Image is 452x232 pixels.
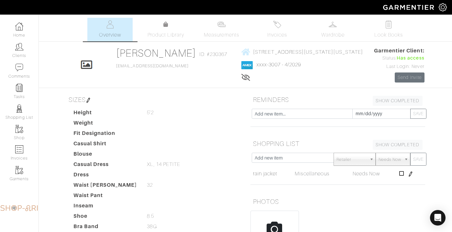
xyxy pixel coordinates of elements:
span: Garmentier Client: [374,47,424,55]
div: Open Intercom Messenger [430,210,446,226]
img: dashboard-icon-dbcd8f5a0b271acd01030246c82b418ddd0df26cd7fceb0bd07c9910d44c42f6.png [15,22,23,30]
img: garmentier-logo-header-white-b43fb05a5012e4ada735d5af1a66efaba907eab6374d6393d1fbf88cb4ef424d.png [380,2,439,13]
a: Overview [87,18,133,41]
img: wardrobe-487a4870c1b7c33e795ec22d11cfc2ed9d08956e64fb3008fe2437562e282088.svg [329,20,337,28]
span: Overview [99,31,121,39]
span: Wardrobe [321,31,345,39]
img: orders-27d20c2124de7fd6de4e0e44c1d41de31381a507db9b33961299e4e07d508b8c.svg [273,20,281,28]
img: pen-cf24a1663064a2ec1b9c1bd2387e9de7a2fa800b781884d57f21acf72779bad2.png [408,171,413,177]
span: Needs Now [379,153,401,166]
input: Add new item... [252,109,353,119]
dt: Casual Dress [69,160,142,171]
dt: Waist Pant [69,192,142,202]
span: Retailer [336,153,367,166]
span: 5'2 [147,109,153,116]
a: Measurements [199,18,244,41]
a: Wardrobe [310,18,356,41]
a: Invoices [255,18,300,41]
img: garments-icon-b7da505a4dc4fd61783c78ac3ca0ef83fa9d6f193b1c9dc38574b1d14d53ca28.png [15,125,23,133]
a: Look Books [366,18,411,41]
span: Miscellaneous [295,171,329,177]
a: Send Invite [395,72,424,83]
dt: Blouse [69,150,142,160]
button: SAVE [410,153,426,166]
dt: Fit Designation [69,129,142,140]
img: pen-cf24a1663064a2ec1b9c1bd2387e9de7a2fa800b781884d57f21acf72779bad2.png [86,98,91,103]
span: 32 [147,181,153,189]
h5: PHOTOS [250,195,425,208]
span: Needs Now [353,171,380,177]
img: clients-icon-6bae9207a08558b7cb47a8932f037763ab4055f8c8b6bfacd5dc20c3e0201464.png [15,43,23,51]
a: [EMAIL_ADDRESS][DOMAIN_NAME] [116,64,189,68]
dt: Shoe [69,212,142,223]
a: [PERSON_NAME] [116,47,196,59]
img: reminder-icon-8004d30b9f0a5d33ae49ab947aed9ed385cf756f9e5892f1edd6e32f2345188e.png [15,84,23,92]
dt: Weight [69,119,142,129]
img: gear-icon-white-bd11855cb880d31180b6d7d6211b90ccbf57a29d726f0c71d8c61bd08dd39cc2.png [439,3,447,11]
input: Add new item [252,153,334,163]
span: 38G [147,223,157,230]
img: todo-9ac3debb85659649dc8f770b8b6100bb5dab4b48dedcbae339e5042a72dfd3cc.svg [384,20,392,28]
a: Product Library [143,21,188,39]
a: SHOW COMPLETED [373,140,423,150]
img: comment-icon-a0a6a9ef722e966f86d9cbdc48e553b5cf19dbc54f86b18d962a5391bc8f6eb6.png [15,63,23,72]
dt: Waist [PERSON_NAME] [69,181,142,192]
img: basicinfo-40fd8af6dae0f16599ec9e87c0ef1c0a1fdea2edbe929e3d69a839185d80c458.svg [106,20,114,28]
span: Look Books [374,31,403,39]
dt: Inseam [69,202,142,212]
a: xxxx-3007 - 4/2029 [257,62,301,68]
h5: SIZES [66,93,241,106]
img: garments-icon-b7da505a4dc4fd61783c78ac3ca0ef83fa9d6f193b1c9dc38574b1d14d53ca28.png [15,166,23,174]
span: Invoices [267,31,287,39]
a: [STREET_ADDRESS][US_STATE][US_STATE] [241,48,363,56]
button: SAVE [410,109,426,119]
span: 8.5 [147,212,154,220]
span: XL, 14 PETITE [147,160,180,168]
span: [STREET_ADDRESS][US_STATE][US_STATE] [253,49,363,55]
dt: Height [69,109,142,119]
h5: REMINDERS [250,93,425,106]
span: ID: #230367 [199,50,227,58]
a: SHOW COMPLETED [373,96,423,106]
div: Last Login: Never [374,63,424,70]
div: Status: [374,55,424,62]
a: rain jacket [253,170,277,178]
span: Measurements [204,31,239,39]
img: measurements-466bbee1fd09ba9460f595b01e5d73f9e2bff037440d3c8f018324cb6cdf7a4a.svg [217,20,226,28]
dt: Casual Shirt [69,140,142,150]
span: Has access [397,55,424,62]
h5: SHOPPING LIST [250,137,425,150]
dt: Dress [69,171,142,181]
span: Product Library [148,31,184,39]
img: orders-icon-0abe47150d42831381b5fb84f609e132dff9fe21cb692f30cb5eec754e2cba89.png [15,145,23,153]
img: american_express-1200034d2e149cdf2cc7894a33a747db654cf6f8355cb502592f1d228b2ac700.png [241,61,253,69]
img: stylists-icon-eb353228a002819b7ec25b43dbf5f0378dd9e0616d9560372ff212230b889e62.png [15,105,23,113]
